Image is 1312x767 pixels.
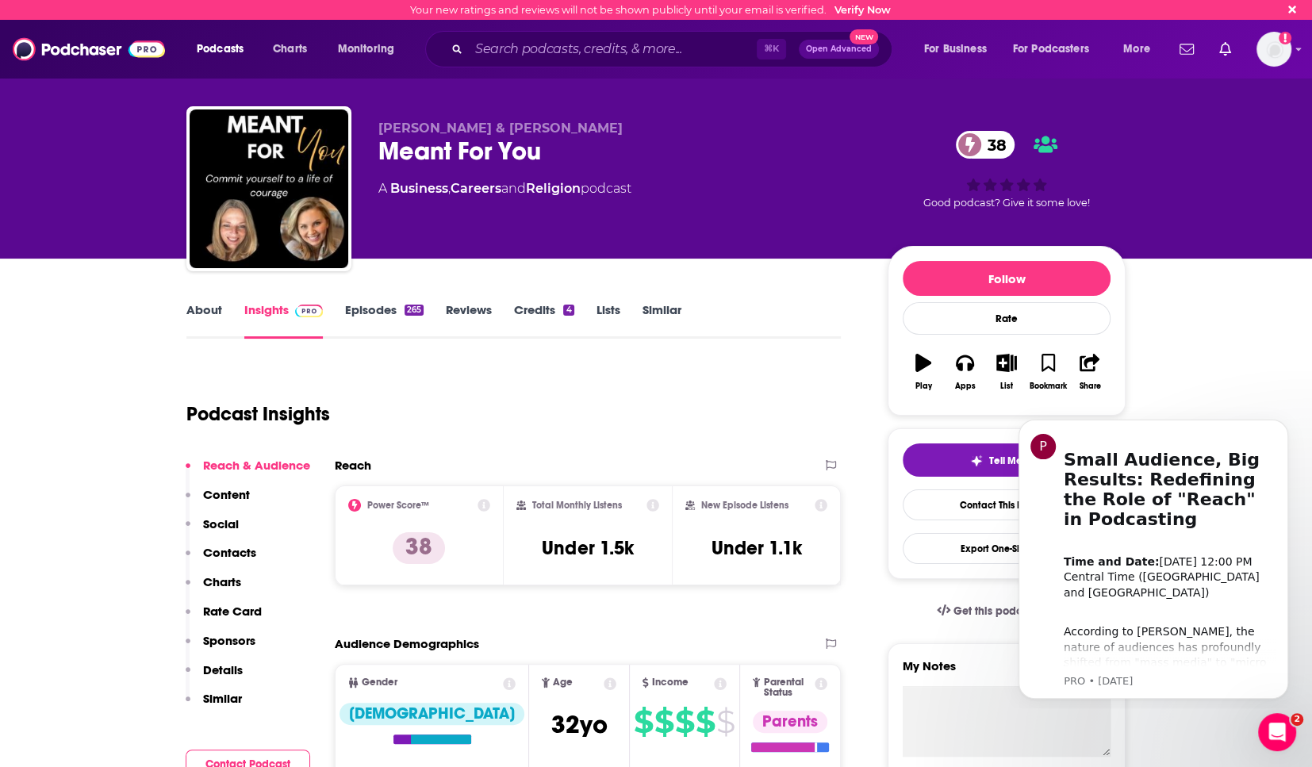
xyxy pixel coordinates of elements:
div: Search podcasts, credits, & more... [440,31,907,67]
img: Podchaser - Follow, Share and Rate Podcasts [13,34,165,64]
div: 265 [405,305,424,316]
button: Follow [903,261,1111,296]
span: $ [675,709,694,734]
h2: Power Score™ [367,500,429,511]
button: Open AdvancedNew [799,40,879,59]
a: Business [390,181,448,196]
a: Show notifications dropdown [1173,36,1200,63]
p: Content [203,487,250,502]
a: 38 [956,131,1015,159]
a: Episodes265 [345,302,424,339]
span: Podcasts [197,38,244,60]
button: Play [903,343,944,401]
div: 4 [563,305,574,316]
h2: New Episode Listens [701,500,788,511]
span: Monitoring [338,38,394,60]
a: Religion [526,181,581,196]
button: open menu [1112,36,1170,62]
span: Charts [273,38,307,60]
p: Charts [203,574,241,589]
a: Similar [643,302,681,339]
button: Similar [186,691,242,720]
span: For Podcasters [1013,38,1089,60]
span: 2 [1291,713,1303,726]
div: [DEMOGRAPHIC_DATA] [340,703,524,725]
h2: Total Monthly Listens [532,500,622,511]
a: Reviews [446,302,492,339]
button: Apps [944,343,985,401]
a: About [186,302,222,339]
input: Search podcasts, credits, & more... [469,36,757,62]
button: open menu [913,36,1007,62]
button: Sponsors [186,633,255,662]
p: Contacts [203,545,256,560]
span: $ [634,709,653,734]
span: , [448,181,451,196]
button: open menu [186,36,264,62]
a: Careers [451,181,501,196]
span: [PERSON_NAME] & [PERSON_NAME] [378,121,623,136]
h2: Audience Demographics [335,636,479,651]
div: Apps [955,382,976,391]
p: Rate Card [203,604,262,619]
img: Meant For You [190,109,348,268]
div: List [1000,382,1013,391]
div: A podcast [378,179,631,198]
button: Social [186,516,239,546]
a: Verify Now [834,4,891,16]
span: Logged in as kevinscottsmith [1256,32,1291,67]
p: Similar [203,691,242,706]
h1: Podcast Insights [186,402,330,426]
span: $ [654,709,673,734]
a: Charts [263,36,316,62]
svg: Email not verified [1279,32,1291,44]
h3: Under 1.1k [712,536,802,560]
span: Get this podcast via API [953,604,1076,618]
span: and [501,181,526,196]
button: Content [186,487,250,516]
span: Good podcast? Give it some love! [923,197,1090,209]
button: open menu [1003,36,1112,62]
h3: Under 1.5k [542,536,633,560]
button: List [986,343,1027,401]
a: Contact This Podcast [903,489,1111,520]
span: 32 yo [551,709,608,740]
div: 38Good podcast? Give it some love! [888,121,1126,219]
img: User Profile [1256,32,1291,67]
button: Bookmark [1027,343,1068,401]
a: Lists [597,302,620,339]
button: Export One-Sheet [903,533,1111,564]
span: More [1123,38,1150,60]
button: Charts [186,574,241,604]
div: Rate [903,302,1111,335]
span: Income [652,677,689,688]
a: Show notifications dropdown [1213,36,1237,63]
p: Social [203,516,239,531]
button: Reach & Audience [186,458,310,487]
span: ⌘ K [757,39,786,59]
div: Share [1079,382,1100,391]
div: Bookmark [1030,382,1067,391]
p: Sponsors [203,633,255,648]
button: Details [186,662,243,692]
button: Share [1069,343,1111,401]
span: For Business [924,38,987,60]
p: Details [203,662,243,677]
iframe: Intercom notifications message [995,406,1312,708]
label: My Notes [903,658,1111,686]
a: Get this podcast via API [924,592,1089,631]
p: 38 [393,532,445,564]
span: $ [696,709,715,734]
a: Credits4 [514,302,574,339]
img: Podchaser Pro [295,305,323,317]
span: Open Advanced [806,45,872,53]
